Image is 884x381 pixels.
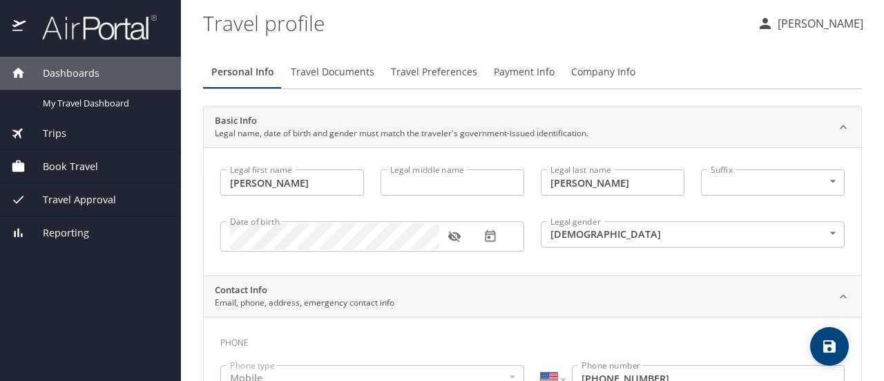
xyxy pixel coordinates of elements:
[204,147,861,275] div: Basic InfoLegal name, date of birth and gender must match the traveler's government-issued identi...
[291,64,374,81] span: Travel Documents
[26,225,89,241] span: Reporting
[541,221,845,248] div: [DEMOGRAPHIC_DATA]
[751,11,869,36] button: [PERSON_NAME]
[203,1,746,44] h1: Travel profile
[211,64,274,81] span: Personal Info
[215,284,394,297] h2: Contact Info
[220,328,845,351] h3: Phone
[773,15,863,32] p: [PERSON_NAME]
[26,192,116,207] span: Travel Approval
[215,127,588,140] p: Legal name, date of birth and gender must match the traveler's government-issued identification.
[12,14,27,41] img: icon-airportal.png
[391,64,477,81] span: Travel Preferences
[701,169,845,196] div: ​
[810,327,849,366] button: save
[204,276,861,317] div: Contact InfoEmail, phone, address, emergency contact info
[26,66,99,81] span: Dashboards
[571,64,635,81] span: Company Info
[215,297,394,309] p: Email, phone, address, emergency contact info
[215,114,588,128] h2: Basic Info
[26,126,66,141] span: Trips
[494,64,555,81] span: Payment Info
[27,14,157,41] img: airportal-logo.png
[204,106,861,148] div: Basic InfoLegal name, date of birth and gender must match the traveler's government-issued identi...
[203,55,862,89] div: Profile
[26,159,98,174] span: Book Travel
[43,97,164,110] span: My Travel Dashboard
